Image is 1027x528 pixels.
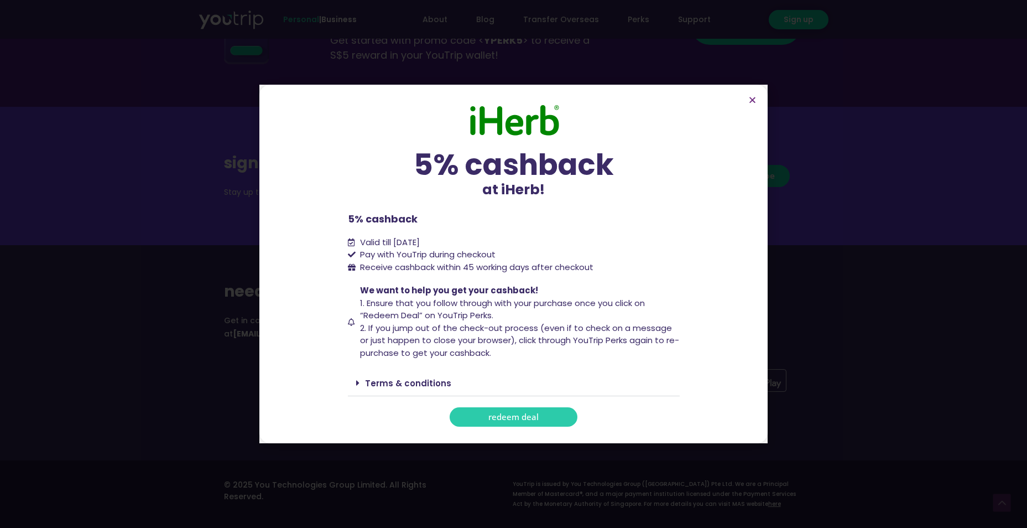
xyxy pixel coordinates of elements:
[357,236,420,249] span: Valid till [DATE]
[348,370,680,396] div: Terms & conditions
[348,150,680,179] div: 5% cashback
[360,322,679,359] span: 2. If you jump out of the check-out process (even if to check on a message or just happen to clos...
[348,150,680,200] div: at iHerb!
[360,297,645,322] span: 1. Ensure that you follow through with your purchase once you click on “Redeem Deal” on YouTrip P...
[348,211,680,226] p: 5% cashback
[357,261,593,274] span: Receive cashback within 45 working days after checkout
[450,407,577,427] a: redeem deal
[748,96,757,104] a: Close
[365,377,451,389] a: Terms & conditions
[357,249,496,261] span: Pay with YouTrip during checkout
[360,284,538,296] span: We want to help you get your cashback!
[488,413,539,421] span: redeem deal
